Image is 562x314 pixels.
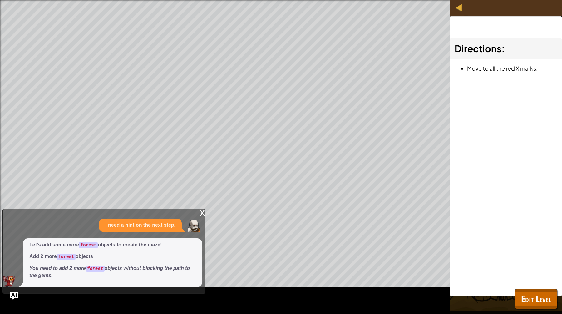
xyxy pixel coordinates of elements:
[515,289,557,309] button: Edit Level
[455,43,501,54] span: Directions
[29,253,196,260] p: Add 2 more objects
[105,222,175,229] p: I need a hint on the next step.
[57,254,76,260] code: forest
[467,64,557,73] li: Move to all the red X marks.
[455,42,557,56] h3: :
[29,241,196,249] p: Let's add some more objects to create the maze!
[10,292,18,300] button: Ask AI
[200,209,205,215] div: x
[188,220,200,232] img: Player
[86,266,105,272] code: forest
[79,242,98,248] code: forest
[521,292,551,305] span: Edit Level
[29,266,190,278] em: You need to add 2 more objects without blocking the path to the gems.
[3,276,15,287] img: AI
